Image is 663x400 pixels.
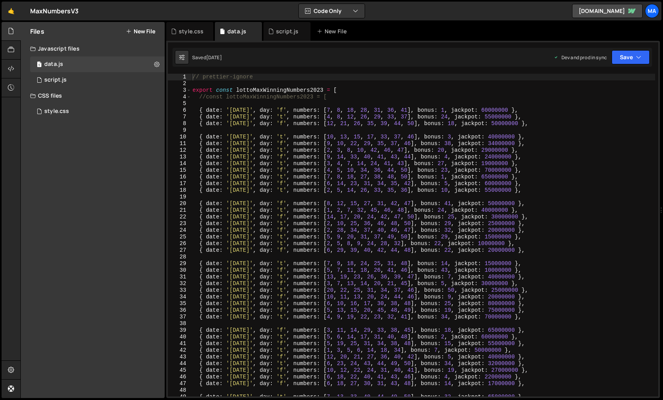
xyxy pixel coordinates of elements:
[168,234,191,240] div: 25
[168,307,191,314] div: 36
[168,174,191,180] div: 16
[168,314,191,320] div: 37
[168,247,191,254] div: 27
[30,104,165,119] div: 3309/6309.css
[126,28,155,35] button: New File
[168,340,191,347] div: 41
[44,76,67,84] div: script.js
[30,56,165,72] div: 3309/5656.js
[168,334,191,340] div: 40
[168,267,191,274] div: 30
[168,227,191,234] div: 24
[168,294,191,300] div: 34
[44,108,69,115] div: style.css
[168,260,191,267] div: 29
[612,50,650,64] button: Save
[168,360,191,367] div: 44
[299,4,365,18] button: Code Only
[168,207,191,214] div: 21
[168,154,191,160] div: 13
[37,62,42,68] span: 1
[168,87,191,94] div: 3
[168,127,191,134] div: 9
[168,320,191,327] div: 38
[168,220,191,227] div: 23
[168,167,191,174] div: 15
[168,214,191,220] div: 22
[168,80,191,87] div: 2
[21,41,165,56] div: Javascript files
[168,300,191,307] div: 35
[645,4,659,18] a: ma
[168,120,191,127] div: 8
[30,27,44,36] h2: Files
[168,107,191,114] div: 6
[168,280,191,287] div: 32
[168,187,191,194] div: 18
[206,54,222,61] div: [DATE]
[21,88,165,104] div: CSS files
[168,287,191,294] div: 33
[168,347,191,354] div: 42
[168,147,191,154] div: 12
[2,2,21,20] a: 🤙
[168,94,191,100] div: 4
[168,254,191,260] div: 28
[554,54,607,61] div: Dev and prod in sync
[168,374,191,380] div: 46
[168,380,191,387] div: 47
[227,27,246,35] div: data.js
[276,27,298,35] div: script.js
[168,140,191,147] div: 11
[168,100,191,107] div: 5
[168,354,191,360] div: 43
[168,200,191,207] div: 20
[168,367,191,374] div: 45
[168,74,191,80] div: 1
[168,114,191,120] div: 7
[44,61,63,68] div: data.js
[168,240,191,247] div: 26
[192,54,222,61] div: Saved
[168,387,191,394] div: 48
[572,4,643,18] a: [DOMAIN_NAME]
[168,327,191,334] div: 39
[30,6,78,16] div: MaxNumbersV3
[168,160,191,167] div: 14
[168,180,191,187] div: 17
[179,27,203,35] div: style.css
[317,27,350,35] div: New File
[168,194,191,200] div: 19
[168,274,191,280] div: 31
[30,72,165,88] div: 3309/5657.js
[168,134,191,140] div: 10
